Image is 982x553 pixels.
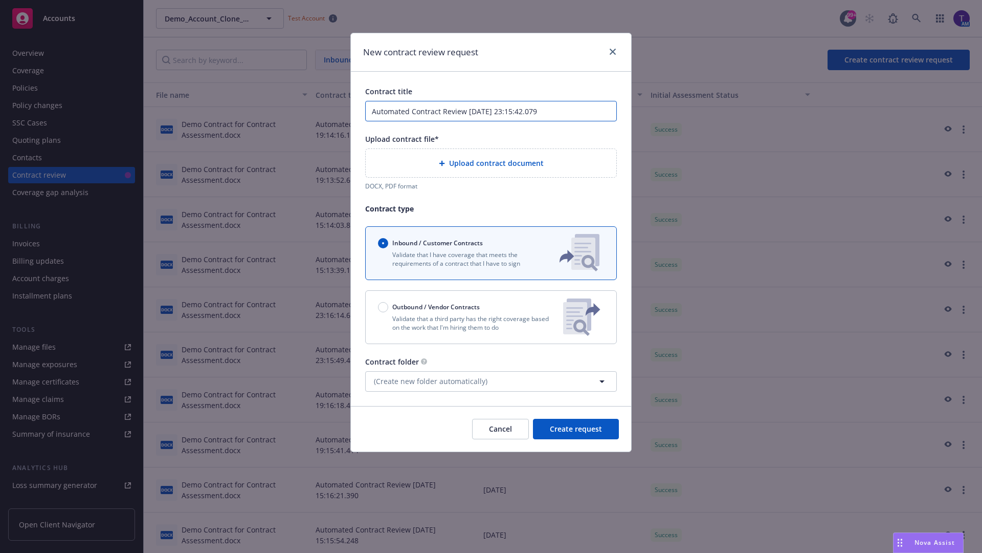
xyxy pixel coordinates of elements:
[363,46,478,59] h1: New contract review request
[533,419,619,439] button: Create request
[378,250,543,268] p: Validate that I have coverage that meets the requirements of a contract that I have to sign
[365,203,617,214] p: Contract type
[378,302,388,312] input: Outbound / Vendor Contracts
[893,533,964,553] button: Nova Assist
[378,238,388,248] input: Inbound / Customer Contracts
[472,419,529,439] button: Cancel
[365,357,419,367] span: Contract folder
[392,303,480,311] span: Outbound / Vendor Contracts
[365,101,617,121] input: Enter a title for this contract
[365,148,617,178] div: Upload contract document
[449,158,544,168] span: Upload contract document
[550,424,602,434] span: Create request
[894,533,906,552] div: Drag to move
[489,424,512,434] span: Cancel
[365,182,617,190] div: DOCX, PDF format
[378,314,555,332] p: Validate that a third party has the right coverage based on the work that I'm hiring them to do
[365,134,439,144] span: Upload contract file*
[374,376,487,387] span: (Create new folder automatically)
[365,371,617,392] button: (Create new folder automatically)
[365,87,412,96] span: Contract title
[365,226,617,280] button: Inbound / Customer ContractsValidate that I have coverage that meets the requirements of a contra...
[365,290,617,344] button: Outbound / Vendor ContractsValidate that a third party has the right coverage based on the work t...
[607,46,619,58] a: close
[392,239,483,247] span: Inbound / Customer Contracts
[914,538,955,547] span: Nova Assist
